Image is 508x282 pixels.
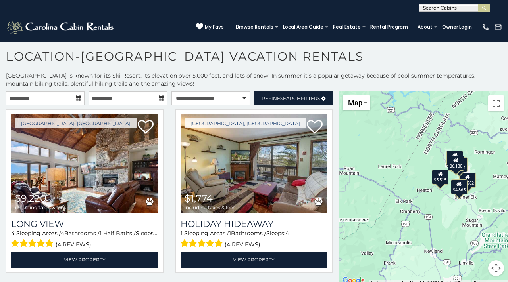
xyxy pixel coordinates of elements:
a: Long View [11,219,158,229]
span: 4 [11,230,15,237]
a: [GEOGRAPHIC_DATA], [GEOGRAPHIC_DATA] [185,118,306,128]
a: View Property [11,252,158,268]
a: Add to favorites [307,119,323,136]
span: 10 [155,230,160,237]
a: View Property [181,252,328,268]
span: including taxes & fees [15,205,66,210]
span: 1 [229,230,231,237]
div: Sleeping Areas / Bathrooms / Sleeps: [181,229,328,250]
span: $9,220 [15,192,46,204]
a: About [414,21,437,32]
span: 4 [61,230,64,237]
div: $9,220 [446,151,463,166]
span: (4 reviews) [225,239,260,250]
img: Long View [11,114,158,213]
span: Search [280,95,301,101]
span: Map [348,99,362,107]
img: White-1-2.png [6,19,116,35]
button: Map camera controls [488,260,504,276]
a: My Favs [196,23,224,31]
span: 1 [181,230,183,237]
div: $5,515 [432,170,448,185]
span: (4 reviews) [56,239,91,250]
div: $4,865 [451,179,468,194]
a: Rental Program [366,21,412,32]
button: Toggle fullscreen view [488,95,504,111]
img: phone-regular-white.png [482,23,490,31]
div: $7,582 [459,173,475,188]
img: Holiday Hideaway [181,114,328,213]
div: Sleeping Areas / Bathrooms / Sleeps: [11,229,158,250]
button: Change map style [343,95,370,110]
span: $1,774 [185,192,213,204]
a: Owner Login [438,21,476,32]
a: Browse Rentals [232,21,277,32]
a: Holiday Hideaway $1,774 including taxes & fees [181,114,328,213]
a: Local Area Guide [279,21,327,32]
span: Refine Filters [262,95,320,101]
a: Real Estate [329,21,365,32]
span: 1 Half Baths / [100,230,136,237]
a: Holiday Hideaway [181,219,328,229]
span: including taxes & fees [185,205,235,210]
a: Long View $9,220 including taxes & fees [11,114,158,213]
img: mail-regular-white.png [494,23,502,31]
a: Add to favorites [138,119,154,136]
a: [GEOGRAPHIC_DATA], [GEOGRAPHIC_DATA] [15,118,137,128]
span: My Favs [205,23,224,30]
a: RefineSearchFilters [254,91,333,105]
div: $6,180 [447,156,464,171]
div: $1,774 [450,157,467,172]
span: 4 [285,230,289,237]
